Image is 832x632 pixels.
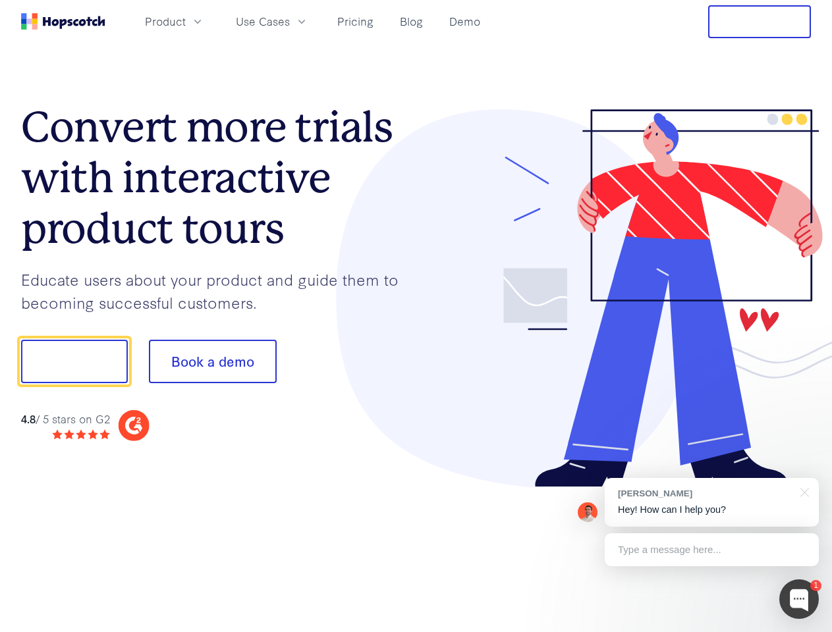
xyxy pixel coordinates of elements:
div: [PERSON_NAME] [618,487,792,500]
button: Book a demo [149,340,277,383]
img: Mark Spera [578,502,597,522]
button: Product [137,11,212,32]
div: / 5 stars on G2 [21,411,110,427]
button: Free Trial [708,5,811,38]
h1: Convert more trials with interactive product tours [21,102,416,253]
p: Hey! How can I help you? [618,503,806,517]
a: Blog [395,11,428,32]
div: Type a message here... [605,533,819,566]
p: Educate users about your product and guide them to becoming successful customers. [21,268,416,313]
button: Show me! [21,340,128,383]
a: Demo [444,11,485,32]
strong: 4.8 [21,411,36,426]
a: Pricing [332,11,379,32]
button: Use Cases [228,11,316,32]
span: Use Cases [236,13,290,30]
a: Home [21,13,105,30]
span: Product [145,13,186,30]
div: 1 [810,580,821,591]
